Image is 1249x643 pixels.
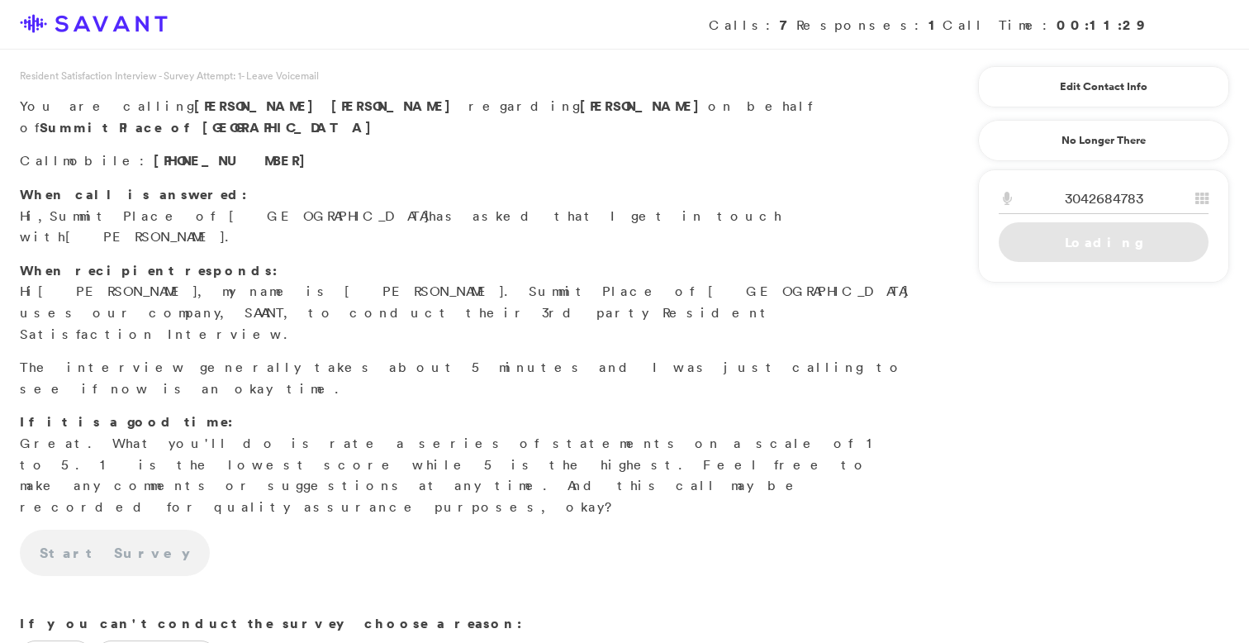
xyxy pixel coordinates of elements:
[20,184,915,248] p: Hi, has asked that I get in touch with .
[20,96,915,138] p: You are calling regarding on behalf of
[580,97,708,115] strong: [PERSON_NAME]
[928,16,943,34] strong: 1
[194,97,322,115] span: [PERSON_NAME]
[20,69,319,83] span: Resident Satisfaction Interview - Survey Attempt: 1 - Leave Voicemail
[978,120,1229,161] a: No Longer There
[63,152,140,169] span: mobile
[20,260,915,345] p: Hi , my name is [PERSON_NAME]. Summit Place of [GEOGRAPHIC_DATA] uses our company, SAVANT, to con...
[20,412,915,517] p: Great. What you'll do is rate a series of statements on a scale of 1 to 5. 1 is the lowest score ...
[65,228,225,245] span: [PERSON_NAME]
[20,185,247,203] strong: When call is answered:
[331,97,459,115] span: [PERSON_NAME]
[1057,16,1147,34] strong: 00:11:29
[20,261,278,279] strong: When recipient responds:
[20,530,210,576] a: Start Survey
[20,150,915,172] p: Call :
[154,151,314,169] span: [PHONE_NUMBER]
[20,357,915,399] p: The interview generally takes about 5 minutes and I was just calling to see if now is an okay time.
[50,207,429,224] span: Summit Place of [GEOGRAPHIC_DATA]
[780,16,796,34] strong: 7
[999,74,1209,100] a: Edit Contact Info
[40,118,380,136] strong: Summit Place of [GEOGRAPHIC_DATA]
[20,614,522,632] strong: If you can't conduct the survey choose a reason:
[20,412,233,431] strong: If it is a good time:
[999,222,1209,262] a: Loading
[38,283,197,299] span: [PERSON_NAME]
